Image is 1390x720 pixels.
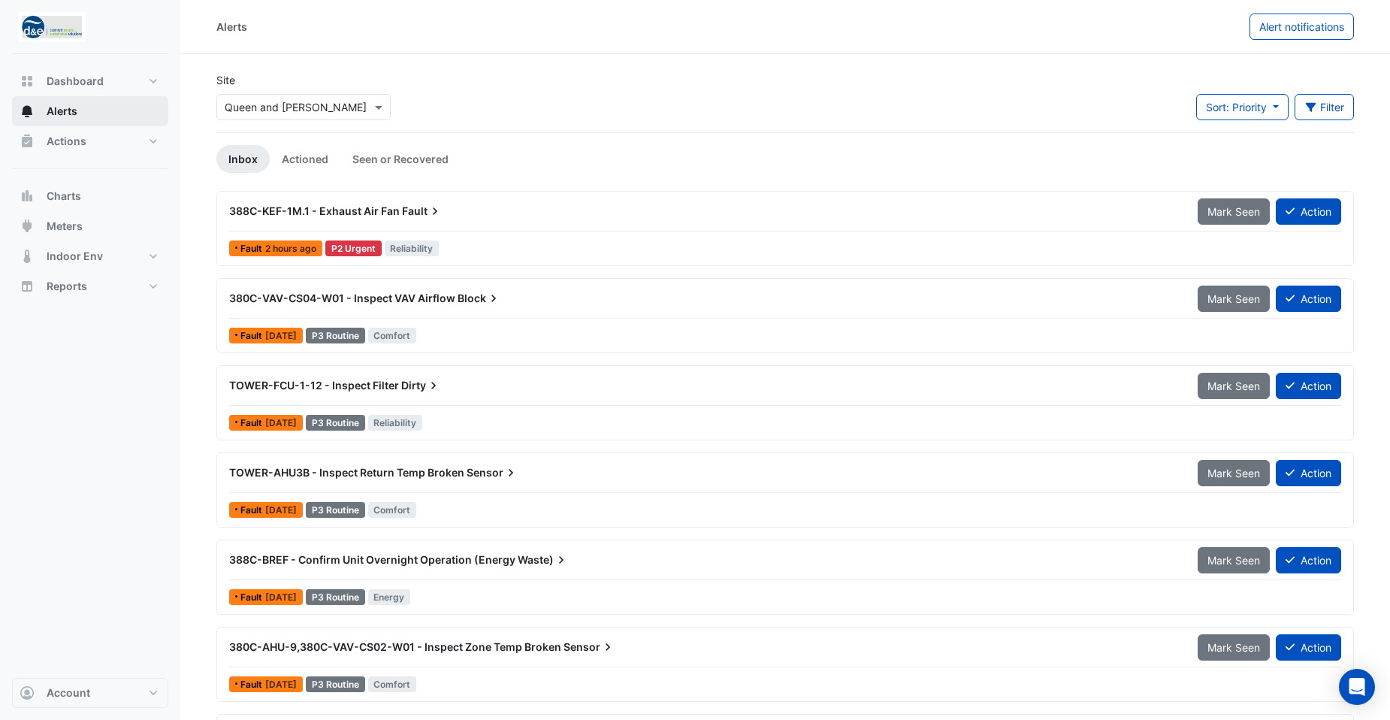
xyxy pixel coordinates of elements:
[1276,198,1341,225] button: Action
[1276,634,1341,661] button: Action
[1198,373,1270,399] button: Mark Seen
[12,678,168,708] button: Account
[229,553,515,566] span: 388C-BREF - Confirm Unit Overnight Operation (Energy
[20,189,35,204] app-icon: Charts
[229,204,400,217] span: 388C-KEF-1M.1 - Exhaust Air Fan
[325,241,382,256] div: P2 Urgent
[47,134,86,149] span: Actions
[12,66,168,96] button: Dashboard
[368,676,417,692] span: Comfort
[47,189,81,204] span: Charts
[1295,94,1355,120] button: Filter
[20,249,35,264] app-icon: Indoor Env
[1206,101,1267,113] span: Sort: Priority
[47,219,83,234] span: Meters
[385,241,440,256] span: Reliability
[1196,94,1289,120] button: Sort: Priority
[1207,467,1260,479] span: Mark Seen
[1276,286,1341,312] button: Action
[1207,554,1260,567] span: Mark Seen
[12,241,168,271] button: Indoor Env
[240,680,265,689] span: Fault
[47,249,103,264] span: Indoor Env
[265,679,297,690] span: Wed 08-Nov-2023 14:00 AEDT
[229,379,399,392] span: TOWER-FCU-1-12 - Inspect Filter
[401,378,441,393] span: Dirty
[368,415,423,431] span: Reliability
[518,552,569,567] span: Waste)
[1198,198,1270,225] button: Mark Seen
[240,331,265,340] span: Fault
[12,126,168,156] button: Actions
[47,279,87,294] span: Reports
[216,145,270,173] a: Inbox
[340,145,461,173] a: Seen or Recovered
[306,328,365,343] div: P3 Routine
[20,219,35,234] app-icon: Meters
[229,640,561,653] span: 380C-AHU-9,380C-VAV-CS02-W01 - Inspect Zone Temp Broken
[265,243,316,254] span: Wed 10-Sep-2025 07:15 AEST
[265,417,297,428] span: Thu 21-Dec-2023 08:15 AEDT
[1198,547,1270,573] button: Mark Seen
[240,244,265,253] span: Fault
[240,419,265,428] span: Fault
[1276,460,1341,486] button: Action
[12,271,168,301] button: Reports
[265,330,297,341] span: Mon 16-Sep-2024 07:32 AEST
[1276,373,1341,399] button: Action
[467,465,518,480] span: Sensor
[368,502,417,518] span: Comfort
[1249,14,1354,40] button: Alert notifications
[368,589,411,605] span: Energy
[368,328,417,343] span: Comfort
[240,506,265,515] span: Fault
[1198,286,1270,312] button: Mark Seen
[229,292,455,304] span: 380C-VAV-CS04-W01 - Inspect VAV Airflow
[458,291,501,306] span: Block
[20,134,35,149] app-icon: Actions
[12,211,168,241] button: Meters
[12,96,168,126] button: Alerts
[12,181,168,211] button: Charts
[1276,547,1341,573] button: Action
[306,415,365,431] div: P3 Routine
[270,145,340,173] a: Actioned
[1198,634,1270,661] button: Mark Seen
[216,19,247,35] div: Alerts
[306,502,365,518] div: P3 Routine
[1207,641,1260,654] span: Mark Seen
[216,72,235,88] label: Site
[306,676,365,692] div: P3 Routine
[1207,292,1260,305] span: Mark Seen
[47,685,90,700] span: Account
[265,504,297,516] span: Thu 23-Nov-2023 08:15 AEDT
[20,279,35,294] app-icon: Reports
[229,466,464,479] span: TOWER-AHU3B - Inspect Return Temp Broken
[1207,205,1260,218] span: Mark Seen
[265,591,297,603] span: Wed 22-Nov-2023 21:00 AEDT
[47,104,77,119] span: Alerts
[18,12,86,42] img: Company Logo
[1259,20,1344,33] span: Alert notifications
[240,593,265,602] span: Fault
[47,74,104,89] span: Dashboard
[1339,669,1375,705] div: Open Intercom Messenger
[564,640,615,655] span: Sensor
[1198,460,1270,486] button: Mark Seen
[1207,380,1260,392] span: Mark Seen
[20,74,35,89] app-icon: Dashboard
[402,204,443,219] span: Fault
[306,589,365,605] div: P3 Routine
[20,104,35,119] app-icon: Alerts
